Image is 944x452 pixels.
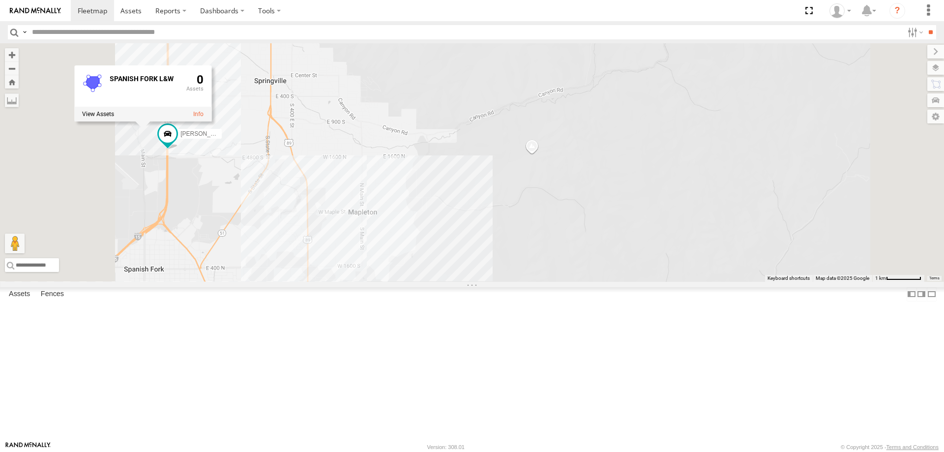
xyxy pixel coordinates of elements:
label: Search Filter Options [904,25,925,39]
label: Assets [4,287,35,301]
a: View fence details [193,111,204,118]
i: ? [889,3,905,19]
a: Terms (opens in new tab) [929,276,940,280]
label: View assets associated with this fence [82,111,114,118]
button: Map Scale: 1 km per 68 pixels [872,275,924,282]
button: Keyboard shortcuts [767,275,810,282]
button: Zoom out [5,61,19,75]
span: Map data ©2025 Google [816,275,869,281]
div: © Copyright 2025 - [841,444,939,450]
label: Fences [36,287,69,301]
label: Measure [5,93,19,107]
label: Hide Summary Table [927,287,937,301]
div: Fence Name - SPANISH FORK L&W [110,75,178,83]
a: Visit our Website [5,442,51,452]
img: rand-logo.svg [10,7,61,14]
label: Dock Summary Table to the Left [907,287,916,301]
button: Drag Pegman onto the map to open Street View [5,234,25,253]
label: Map Settings [927,110,944,123]
div: 0 [186,73,204,105]
span: 1 km [875,275,886,281]
div: Allen Bauer [826,3,855,18]
div: Version: 308.01 [427,444,465,450]
span: [PERSON_NAME] -2017 F150 [180,130,261,137]
button: Zoom in [5,48,19,61]
label: Dock Summary Table to the Right [916,287,926,301]
a: Terms and Conditions [886,444,939,450]
button: Zoom Home [5,75,19,89]
label: Search Query [21,25,29,39]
